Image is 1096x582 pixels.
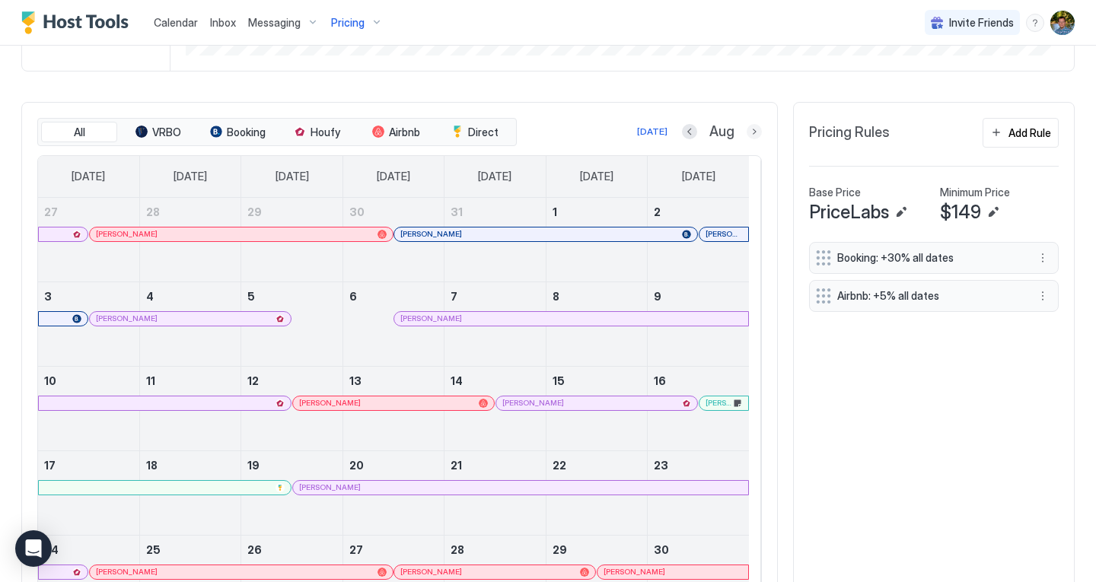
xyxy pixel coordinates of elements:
[546,282,647,310] a: August 8, 2025
[1026,14,1044,32] div: menu
[227,126,266,139] span: Booking
[342,198,444,282] td: July 30, 2025
[400,313,742,323] div: [PERSON_NAME]
[154,16,198,29] span: Calendar
[444,536,545,564] a: August 28, 2025
[648,198,749,282] td: August 2, 2025
[44,290,52,303] span: 3
[837,251,1018,265] span: Booking: +30% all dates
[241,450,342,535] td: August 19, 2025
[241,451,342,479] a: August 19, 2025
[72,170,105,183] span: [DATE]
[377,170,410,183] span: [DATE]
[343,451,444,479] a: August 20, 2025
[140,198,241,226] a: July 28, 2025
[38,536,139,564] a: August 24, 2025
[241,536,342,564] a: August 26, 2025
[140,536,241,564] a: August 25, 2025
[604,567,665,577] span: [PERSON_NAME]
[241,198,342,282] td: July 29, 2025
[299,482,361,492] span: [PERSON_NAME]
[343,198,444,226] a: July 30, 2025
[706,398,731,408] span: [PERSON_NAME]
[463,156,527,197] a: Thursday
[139,281,241,366] td: August 4, 2025
[580,170,613,183] span: [DATE]
[174,170,207,183] span: [DATE]
[478,170,511,183] span: [DATE]
[553,374,565,387] span: 15
[15,530,52,567] div: Open Intercom Messenger
[546,198,647,282] td: August 1, 2025
[349,205,365,218] span: 30
[451,543,464,556] span: 28
[1050,11,1075,35] div: User profile
[654,374,666,387] span: 16
[38,198,139,282] td: July 27, 2025
[400,567,462,577] span: [PERSON_NAME]
[38,282,139,310] a: August 3, 2025
[349,290,357,303] span: 6
[1008,125,1051,141] div: Add Rule
[41,122,117,143] button: All
[299,482,742,492] div: [PERSON_NAME]
[120,122,196,143] button: VRBO
[343,282,444,310] a: August 6, 2025
[349,459,364,472] span: 20
[74,126,85,139] span: All
[444,198,546,282] td: July 31, 2025
[342,450,444,535] td: August 20, 2025
[38,198,139,226] a: July 27, 2025
[38,367,139,395] a: August 10, 2025
[279,122,355,143] button: Houfy
[389,126,420,139] span: Airbnb
[983,118,1059,148] button: Add Rule
[260,156,324,197] a: Tuesday
[96,313,158,323] span: [PERSON_NAME]
[140,451,241,479] a: August 18, 2025
[247,290,255,303] span: 5
[648,367,749,395] a: August 16, 2025
[892,203,910,221] button: Edit
[37,118,517,147] div: tab-group
[654,205,661,218] span: 2
[648,536,749,564] a: August 30, 2025
[706,398,742,408] div: [PERSON_NAME]
[682,170,715,183] span: [DATE]
[502,398,692,408] div: [PERSON_NAME]
[241,198,342,226] a: July 29, 2025
[96,567,158,577] span: [PERSON_NAME]
[444,450,546,535] td: August 21, 2025
[331,16,365,30] span: Pricing
[139,366,241,450] td: August 11, 2025
[654,543,669,556] span: 30
[342,281,444,366] td: August 6, 2025
[38,366,139,450] td: August 10, 2025
[502,398,564,408] span: [PERSON_NAME]
[400,313,462,323] span: [PERSON_NAME]
[648,198,749,226] a: August 2, 2025
[96,313,285,323] div: [PERSON_NAME]
[654,459,668,472] span: 23
[96,229,387,239] div: [PERSON_NAME]
[682,124,697,139] button: Previous month
[241,282,342,310] a: August 5, 2025
[152,126,181,139] span: VRBO
[949,16,1014,30] span: Invite Friends
[468,126,499,139] span: Direct
[444,366,546,450] td: August 14, 2025
[146,205,160,218] span: 28
[565,156,629,197] a: Friday
[247,374,259,387] span: 12
[311,126,340,139] span: Houfy
[44,374,56,387] span: 10
[210,16,236,29] span: Inbox
[451,374,463,387] span: 14
[553,543,567,556] span: 29
[648,366,749,450] td: August 16, 2025
[400,229,462,239] span: [PERSON_NAME]
[940,186,1010,199] span: Minimum Price
[154,14,198,30] a: Calendar
[709,123,734,141] span: Aug
[362,156,425,197] a: Wednesday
